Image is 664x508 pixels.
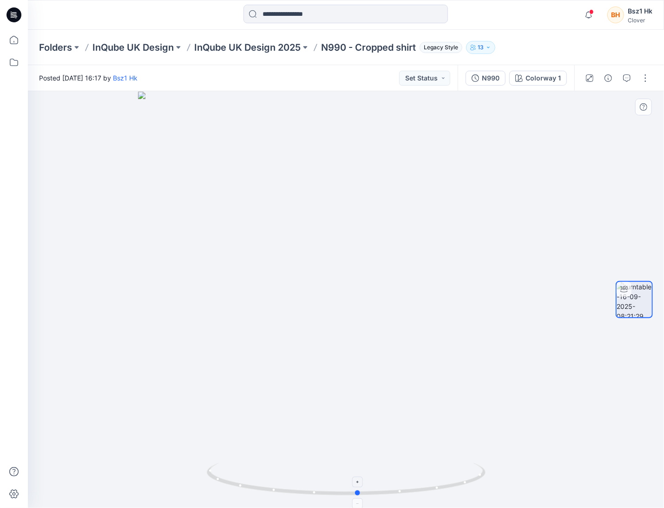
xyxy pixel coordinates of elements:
[466,41,495,54] button: 13
[617,282,652,317] img: turntable-16-09-2025-08:21:29
[39,73,138,83] span: Posted [DATE] 16:17 by
[416,41,462,54] button: Legacy Style
[482,73,500,83] div: N990
[39,41,72,54] a: Folders
[601,71,616,86] button: Details
[466,71,506,86] button: N990
[526,73,561,83] div: Colorway 1
[628,6,652,17] div: Bsz1 Hk
[509,71,567,86] button: Colorway 1
[194,41,301,54] a: InQube UK Design 2025
[478,42,484,53] p: 13
[321,41,416,54] p: N990 - Cropped shirt
[92,41,174,54] a: InQube UK Design
[607,7,624,23] div: BH
[113,74,138,82] a: Bsz1 Hk
[420,42,462,53] span: Legacy Style
[628,17,652,24] div: Clover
